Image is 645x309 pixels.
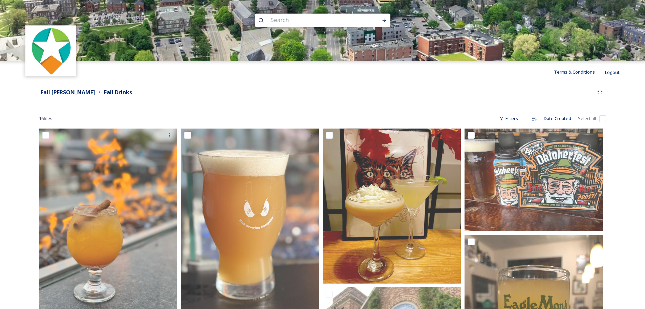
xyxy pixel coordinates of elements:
[554,68,605,76] a: Terms & Conditions
[26,26,76,76] img: logo.jpeg
[39,115,52,122] span: 16 file s
[554,69,595,75] span: Terms & Conditions
[323,129,461,284] img: Pumpkin.Roll and Appletini American Fifth.png
[540,112,575,125] div: Date Created
[267,13,360,28] input: Search
[578,115,596,122] span: Select all
[104,89,132,96] strong: Fall Drinks
[41,89,95,96] strong: Fall [PERSON_NAME]
[465,129,603,231] img: Oktoberfest LBC.jpg
[496,112,521,125] div: Filters
[605,69,620,75] span: Logout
